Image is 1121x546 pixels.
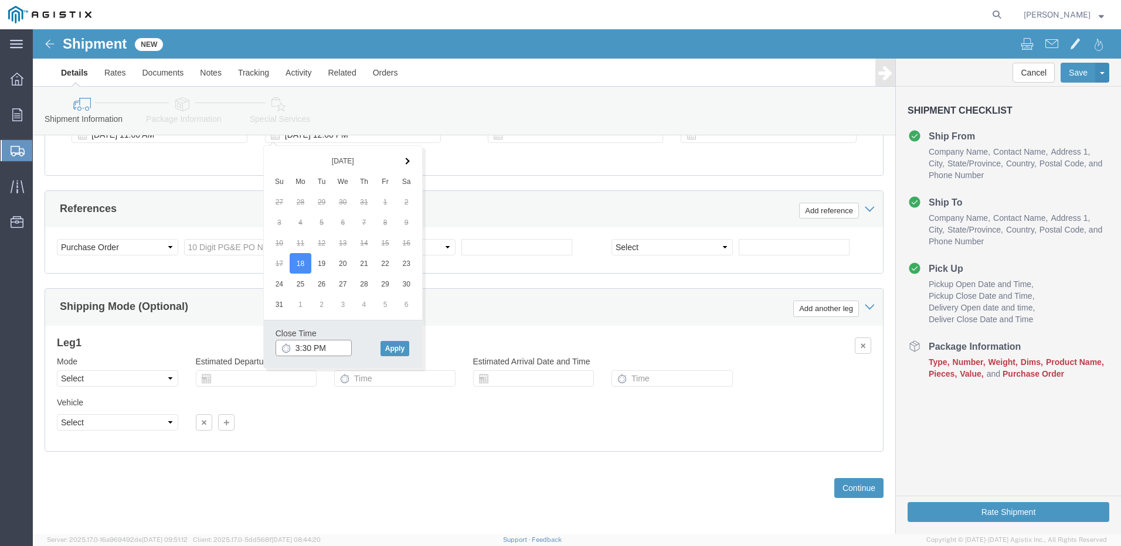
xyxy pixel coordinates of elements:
[33,29,1121,534] iframe: FS Legacy Container
[271,536,321,543] span: [DATE] 08:44:20
[8,6,91,23] img: logo
[503,536,532,543] a: Support
[142,536,188,543] span: [DATE] 09:51:12
[193,536,321,543] span: Client: 2025.17.0-5dd568f
[532,536,562,543] a: Feedback
[1024,8,1091,21] span: Dianna Loza
[47,536,188,543] span: Server: 2025.17.0-16a969492de
[926,535,1107,545] span: Copyright © [DATE]-[DATE] Agistix Inc., All Rights Reserved
[1023,8,1105,22] button: [PERSON_NAME]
